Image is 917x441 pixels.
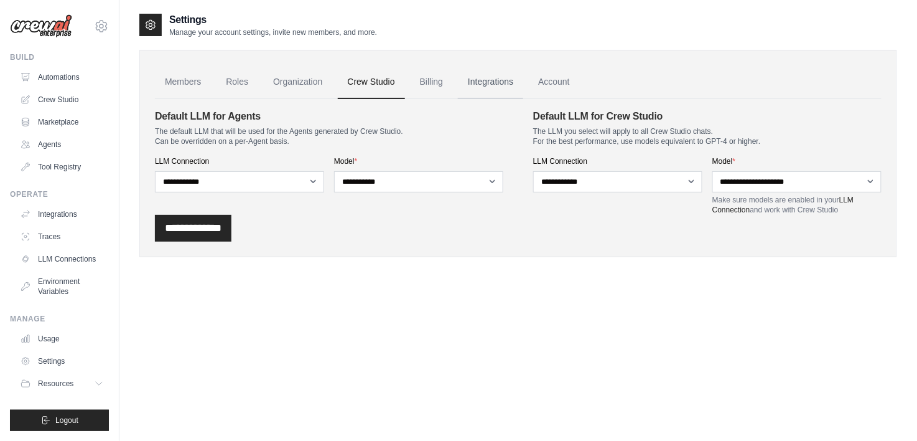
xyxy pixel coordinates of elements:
img: Logo [10,14,72,38]
a: Members [155,65,211,99]
a: Agents [15,135,109,154]
a: Environment Variables [15,272,109,301]
button: Resources [15,374,109,394]
button: Logout [10,410,109,431]
span: Logout [55,415,78,425]
a: Marketplace [15,112,109,132]
a: Roles [216,65,258,99]
a: Account [528,65,580,99]
a: Traces [15,227,109,247]
span: Resources [38,379,73,389]
p: The LLM you select will apply to all Crew Studio chats. For the best performance, use models equi... [533,126,882,146]
a: Automations [15,67,109,87]
a: Crew Studio [15,90,109,110]
p: Manage your account settings, invite new members, and more. [169,27,377,37]
p: Make sure models are enabled in your and work with Crew Studio [712,195,882,215]
label: LLM Connection [155,156,324,166]
iframe: Chat Widget [855,381,917,441]
h4: Default LLM for Crew Studio [533,109,882,124]
a: LLM Connection [712,196,854,214]
a: Crew Studio [338,65,405,99]
h4: Default LLM for Agents [155,109,503,124]
a: Usage [15,329,109,349]
h2: Settings [169,12,377,27]
label: Model [334,156,503,166]
div: Operate [10,189,109,199]
a: Billing [410,65,453,99]
a: Integrations [15,204,109,224]
div: Build [10,52,109,62]
label: LLM Connection [533,156,702,166]
label: Model [712,156,882,166]
a: Settings [15,351,109,371]
a: Integrations [458,65,523,99]
p: The default LLM that will be used for the Agents generated by Crew Studio. Can be overridden on a... [155,126,503,146]
a: LLM Connections [15,249,109,269]
a: Organization [263,65,332,99]
div: Manage [10,314,109,324]
a: Tool Registry [15,157,109,177]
